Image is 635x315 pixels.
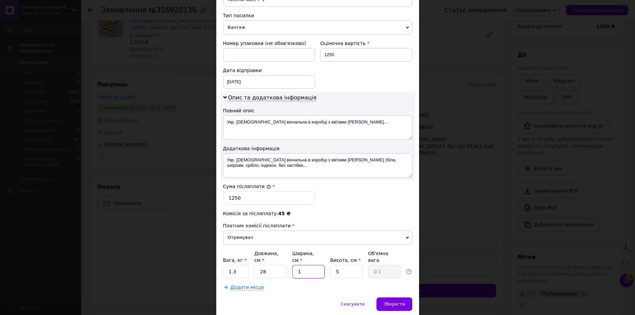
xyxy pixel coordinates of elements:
label: Ширина, см [292,251,314,263]
div: Об'ємна вага [368,250,400,264]
div: Оціночна вартість [320,40,412,47]
span: Отримувач [223,230,412,245]
span: Скасувати [341,301,365,307]
div: Повний опис [223,107,412,114]
label: Сума післяплати [223,184,271,189]
span: Опис та додаткова інформація [228,94,317,101]
label: Довжина, см [254,251,278,263]
label: Вага, кг [223,257,247,263]
div: Номер упаковки (не обов'язково) [223,40,315,47]
div: Комісія за післяплату: [223,210,412,217]
textarea: Укр. [DEMOGRAPHIC_DATA] вінчальна в коробці з квітами [PERSON_NAME]... [223,115,412,140]
div: Додаткова інформація [223,145,412,152]
label: Висота, см [330,257,361,263]
span: Зберегти [384,301,405,307]
div: Дата відправки [223,67,315,74]
span: Вантаж [223,20,412,35]
span: Тип посилки [223,13,254,18]
span: Платник комісії післяплати [223,223,291,228]
textarea: Укр. [DEMOGRAPHIC_DATA] вінчальна в коробці з квітами [PERSON_NAME] (біла, шкірзам, срібло, індек... [223,153,412,178]
span: 45 ₴ [278,211,290,216]
span: Додати місце [230,285,264,290]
